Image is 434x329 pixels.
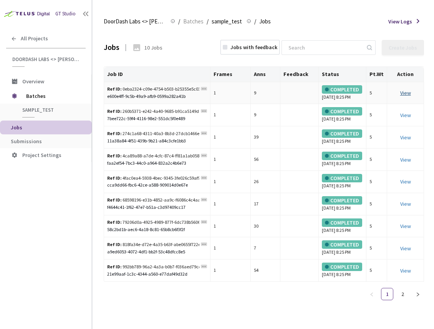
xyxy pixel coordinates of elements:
div: [DATE] 8:25 PM [322,129,363,145]
a: View [400,223,411,230]
b: Ref ID: [107,108,122,114]
b: Ref ID: [107,175,122,181]
td: 5 [366,237,387,260]
b: Ref ID: [107,153,122,159]
div: [DATE] 8:25 PM [322,85,363,101]
div: a9ed6053-4072-4df1-bb2f-53c48dfcc8e5 [107,248,207,256]
div: [DATE] 8:25 PM [322,263,363,278]
span: DoorDash Labs <> [PERSON_NAME] from Scratch [12,56,81,63]
td: 5 [366,260,387,282]
span: right [416,292,420,297]
div: [DATE] 8:25 PM [322,240,363,256]
td: 5 [366,149,387,171]
td: 5 [366,82,387,104]
li: Next Page [412,288,424,300]
b: Ref ID: [107,264,122,269]
div: 274c1a68-4311-40a3-8b3d-27dcb1466eb9-retina-large [107,130,199,137]
td: 1 [210,171,251,193]
div: COMPLETED [322,85,362,94]
td: 39 [251,126,280,149]
td: 1 [210,82,251,104]
a: 1 [381,288,393,300]
div: Jobs with feedback [230,43,277,51]
div: 10 Jobs [144,44,162,51]
li: / [207,17,209,26]
td: 17 [251,193,280,215]
div: COMPLETED [322,196,362,205]
td: 5 [366,104,387,126]
div: cca9dd66-fbc6-42ce-a588-909014d0e67e [107,182,207,189]
div: COMPLETED [322,218,362,227]
div: COMPLETED [322,107,362,116]
td: 1 [210,104,251,126]
td: 5 [366,215,387,238]
b: Ref ID: [107,86,122,92]
div: [DATE] 8:25 PM [322,107,363,123]
div: 4ca89a88-a7de-4cfc-87c4-ff81a1ab0588-retina-large [107,152,199,160]
button: right [412,288,424,300]
span: Submissions [11,138,42,145]
span: View Logs [388,18,412,25]
div: COMPLETED [322,174,362,182]
td: 5 [366,171,387,193]
a: View [400,112,411,119]
b: Ref ID: [107,219,122,225]
a: View [400,156,411,163]
div: COMPLETED [322,129,362,138]
td: 26 [251,171,280,193]
b: Ref ID: [107,197,122,203]
b: Ref ID: [107,241,122,247]
span: left [369,292,374,297]
b: Ref ID: [107,131,122,136]
a: View [400,134,411,141]
td: 5 [366,126,387,149]
div: [DATE] 8:25 PM [322,174,363,190]
div: 818fa34e-d72e-4a35-b63f-abe0655f722e-retina-large [107,241,199,248]
a: View [400,245,411,252]
td: 1 [210,193,251,215]
div: [DATE] 8:25 PM [322,218,363,234]
span: DoorDash Labs <> [PERSON_NAME] from Scratch [104,17,166,26]
td: 1 [210,215,251,238]
div: [DATE] 8:25 PM [322,152,363,167]
span: All Projects [21,35,48,42]
span: Batches [183,17,204,26]
div: 11a38a84-4f51-439b-9b21-a84c3cfe1bb3 [107,137,207,145]
th: Anns [251,67,280,82]
th: Job ID [104,67,210,82]
div: 21e99aaf-1c3c-4344-a560-e77daf49d32d [107,271,207,278]
a: View [400,200,411,207]
div: 58c2bd1b-aec6-4a18-8c81-65b8cb6f3f2f [107,226,207,233]
a: View [400,267,411,274]
div: 992bb789-96a2-4a3a-b0b7-f036aed79cca-retina-large [107,263,199,271]
td: 1 [210,260,251,282]
div: 7bee722c-59f4-4116-98e2-551dc5f0e489 [107,115,207,122]
td: 5 [366,193,387,215]
li: / [254,17,256,26]
td: 1 [210,126,251,149]
li: 2 [396,288,409,300]
td: 54 [251,260,280,282]
button: left [366,288,378,300]
span: Project Settings [22,152,61,159]
span: Overview [22,78,44,85]
th: Action [387,67,424,82]
span: Batches [26,88,79,104]
td: 56 [251,149,280,171]
div: GT Studio [55,10,76,18]
a: Batches [182,17,205,25]
div: COMPLETED [322,152,362,160]
td: 9 [251,82,280,104]
div: [DATE] 8:25 PM [322,196,363,212]
a: View [400,178,411,185]
td: 1 [210,149,251,171]
span: Jobs [11,124,22,131]
td: 7 [251,237,280,260]
a: View [400,89,411,96]
li: / [178,17,180,26]
div: 260b5371-e242-4a40-9685-b91ca5149ded-retina-large [107,108,199,115]
li: Previous Page [366,288,378,300]
th: Frames [210,67,251,82]
td: 30 [251,215,280,238]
